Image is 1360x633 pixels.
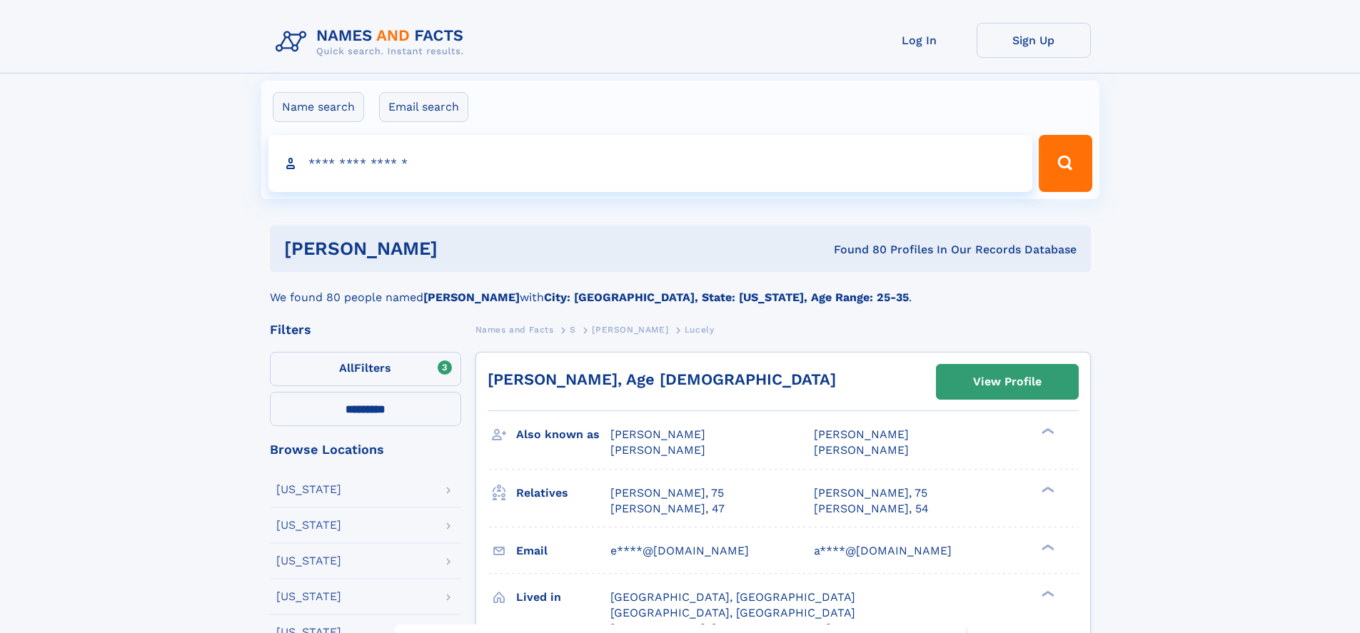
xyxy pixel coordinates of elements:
[610,590,855,604] span: [GEOGRAPHIC_DATA], [GEOGRAPHIC_DATA]
[814,443,909,457] span: [PERSON_NAME]
[592,320,668,338] a: [PERSON_NAME]
[610,427,705,441] span: [PERSON_NAME]
[610,606,855,619] span: [GEOGRAPHIC_DATA], [GEOGRAPHIC_DATA]
[937,365,1078,399] a: View Profile
[570,325,576,335] span: S
[516,422,610,447] h3: Also known as
[1038,427,1055,436] div: ❯
[1039,135,1092,192] button: Search Button
[973,365,1042,398] div: View Profile
[814,501,929,517] a: [PERSON_NAME], 54
[273,92,364,122] label: Name search
[814,427,909,441] span: [PERSON_NAME]
[862,23,977,58] a: Log In
[1038,485,1055,494] div: ❯
[270,443,461,456] div: Browse Locations
[516,539,610,563] h3: Email
[423,290,520,304] b: [PERSON_NAME]
[276,484,341,495] div: [US_STATE]
[635,242,1077,258] div: Found 80 Profiles In Our Records Database
[544,290,909,304] b: City: [GEOGRAPHIC_DATA], State: [US_STATE], Age Range: 25-35
[270,23,475,61] img: Logo Names and Facts
[610,485,724,501] a: [PERSON_NAME], 75
[570,320,576,338] a: S
[276,555,341,567] div: [US_STATE]
[475,320,554,338] a: Names and Facts
[685,325,715,335] span: Lucely
[268,135,1033,192] input: search input
[516,481,610,505] h3: Relatives
[284,240,636,258] h1: [PERSON_NAME]
[592,325,668,335] span: [PERSON_NAME]
[270,323,461,336] div: Filters
[516,585,610,609] h3: Lived in
[610,501,725,517] a: [PERSON_NAME], 47
[610,443,705,457] span: [PERSON_NAME]
[339,361,354,375] span: All
[270,272,1091,306] div: We found 80 people named with .
[379,92,468,122] label: Email search
[1038,542,1055,552] div: ❯
[814,485,927,501] a: [PERSON_NAME], 75
[270,352,461,386] label: Filters
[1038,589,1055,598] div: ❯
[488,370,836,388] a: [PERSON_NAME], Age [DEMOGRAPHIC_DATA]
[276,591,341,602] div: [US_STATE]
[977,23,1091,58] a: Sign Up
[276,520,341,531] div: [US_STATE]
